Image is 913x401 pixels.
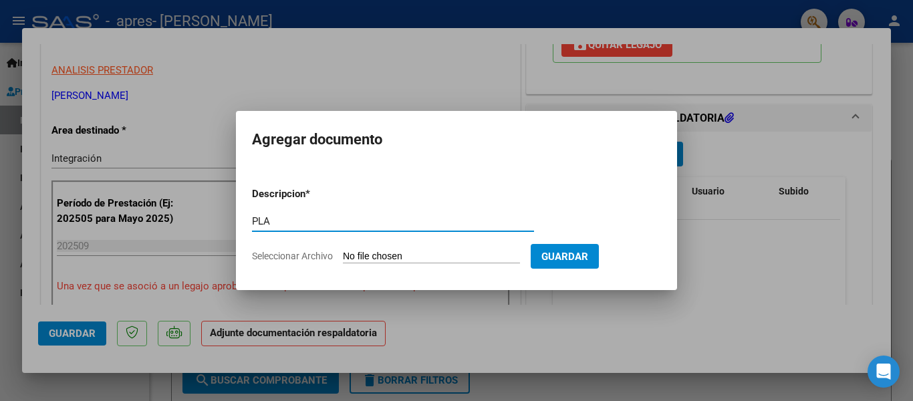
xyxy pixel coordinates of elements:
[541,251,588,263] span: Guardar
[252,127,661,152] h2: Agregar documento
[868,356,900,388] div: Open Intercom Messenger
[531,244,599,269] button: Guardar
[252,186,375,202] p: Descripcion
[252,251,333,261] span: Seleccionar Archivo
